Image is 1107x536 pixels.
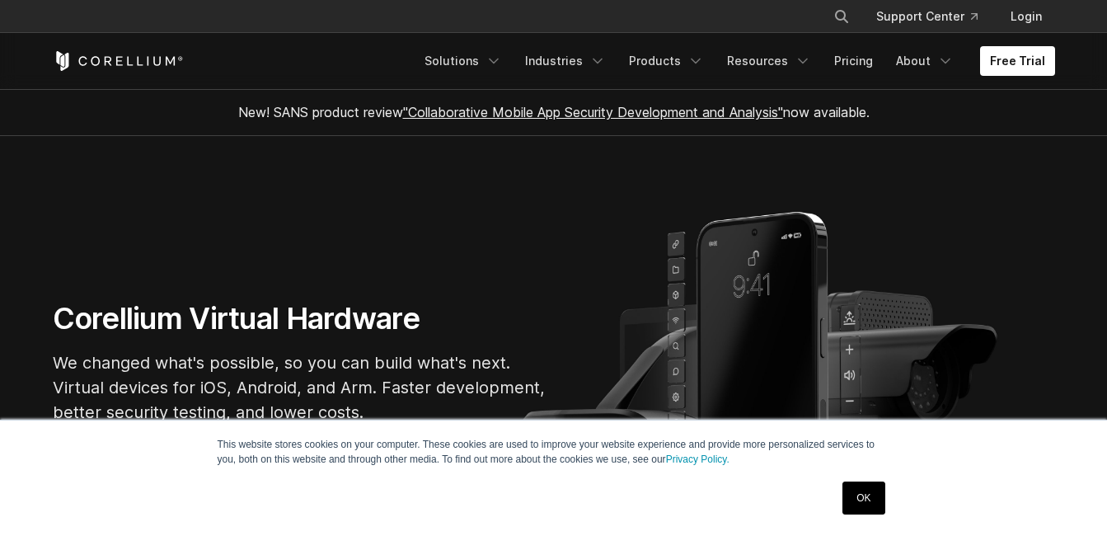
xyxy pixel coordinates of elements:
[980,46,1055,76] a: Free Trial
[403,104,783,120] a: "Collaborative Mobile App Security Development and Analysis"
[666,454,729,465] a: Privacy Policy.
[619,46,714,76] a: Products
[842,482,884,515] a: OK
[824,46,883,76] a: Pricing
[238,104,870,120] span: New! SANS product review now available.
[827,2,856,31] button: Search
[886,46,964,76] a: About
[218,437,890,467] p: This website stores cookies on your computer. These cookies are used to improve your website expe...
[415,46,512,76] a: Solutions
[415,46,1055,76] div: Navigation Menu
[717,46,821,76] a: Resources
[53,350,547,425] p: We changed what's possible, so you can build what's next. Virtual devices for iOS, Android, and A...
[53,51,184,71] a: Corellium Home
[515,46,616,76] a: Industries
[863,2,991,31] a: Support Center
[814,2,1055,31] div: Navigation Menu
[997,2,1055,31] a: Login
[53,300,547,337] h1: Corellium Virtual Hardware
